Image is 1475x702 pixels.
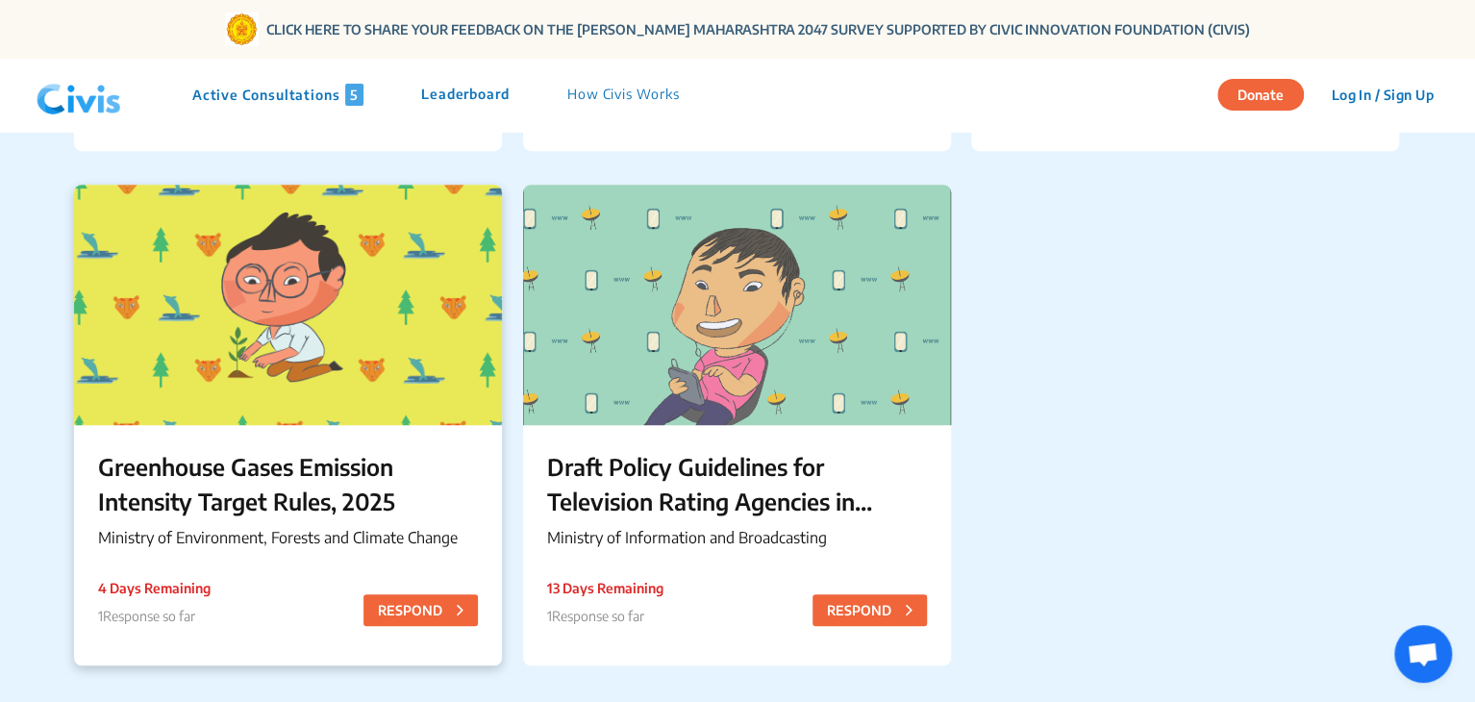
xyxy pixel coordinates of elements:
a: CLICK HERE TO SHARE YOUR FEEDBACK ON THE [PERSON_NAME] MAHARASHTRA 2047 SURVEY SUPPORTED BY CIVIC... [266,19,1250,39]
img: navlogo.png [29,66,129,124]
p: 1 [547,606,663,626]
button: Log In / Sign Up [1318,80,1446,110]
p: How Civis Works [567,84,680,106]
button: RESPOND [363,594,478,626]
p: 1 [98,606,211,626]
a: Greenhouse Gases Emission Intensity Target Rules, 2025Ministry of Environment, Forests and Climat... [74,185,502,665]
img: Gom Logo [225,13,259,46]
span: Response so far [103,608,195,624]
p: Draft Policy Guidelines for Television Rating Agencies in [GEOGRAPHIC_DATA] [547,449,927,518]
p: Ministry of Environment, Forests and Climate Change [98,526,478,549]
p: Ministry of Information and Broadcasting [547,526,927,549]
a: Draft Policy Guidelines for Television Rating Agencies in [GEOGRAPHIC_DATA]Ministry of Informatio... [523,185,951,665]
p: 4 Days Remaining [98,578,211,598]
p: 13 Days Remaining [547,578,663,598]
a: Open chat [1394,625,1452,683]
p: Leaderboard [421,84,510,106]
a: Donate [1217,84,1318,103]
span: 5 [345,84,363,106]
span: Response so far [552,608,644,624]
button: Donate [1217,79,1304,111]
p: Greenhouse Gases Emission Intensity Target Rules, 2025 [98,449,478,518]
button: RESPOND [812,594,927,626]
p: Active Consultations [192,84,363,106]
